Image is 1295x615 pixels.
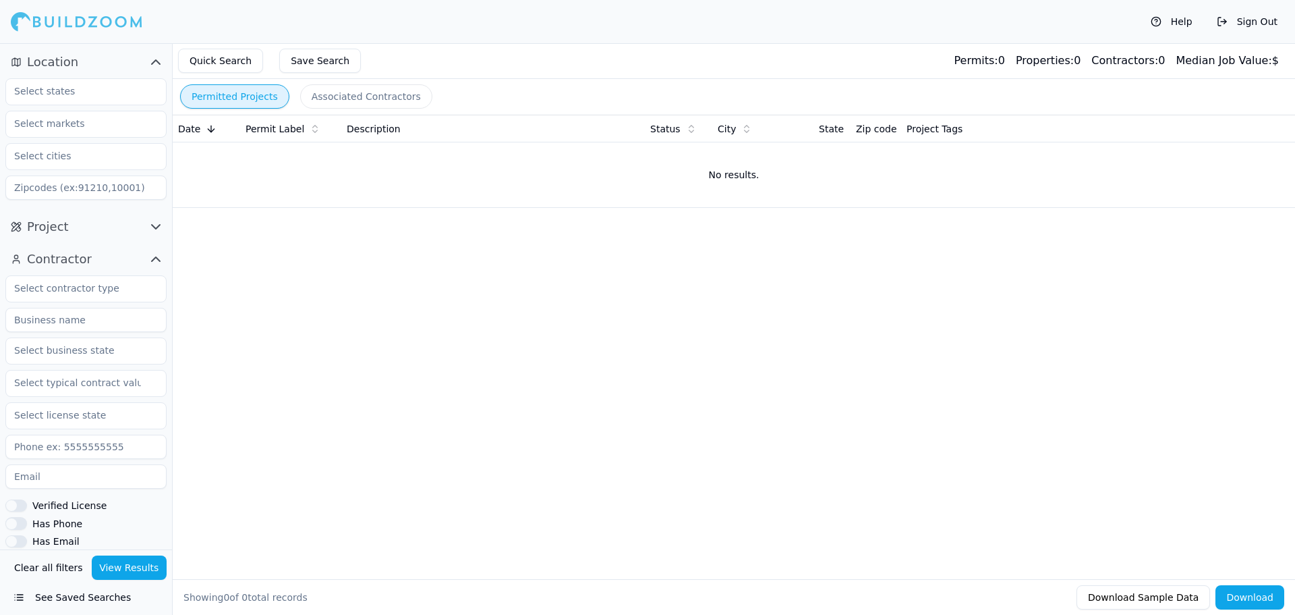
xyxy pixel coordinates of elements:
button: Quick Search [178,49,263,73]
div: Showing of total records [183,591,308,604]
input: Zipcodes (ex:91210,10001) [5,176,167,200]
input: Select cities [6,144,149,168]
span: Contractor [27,250,92,269]
input: Select business state [6,338,149,363]
button: View Results [92,556,167,580]
button: Download [1215,585,1284,610]
input: Business name [5,308,167,332]
button: Sign Out [1210,11,1284,32]
div: 0 [954,53,1004,69]
span: City [718,122,736,136]
span: Location [27,53,78,72]
button: Location [5,51,167,73]
span: Permit Label [246,122,304,136]
button: Download Sample Data [1076,585,1210,610]
span: Properties: [1016,54,1074,67]
span: Description [347,122,401,136]
input: Select contractor type [6,276,149,300]
button: Associated Contractors [300,84,432,109]
span: State [819,122,844,136]
input: Phone ex: 5555555555 [5,435,167,459]
span: Status [650,122,681,136]
span: Permits: [954,54,998,67]
div: 0 [1016,53,1081,69]
button: Permitted Projects [180,84,289,109]
span: Project [27,217,69,236]
label: Has Email [32,537,80,546]
button: Contractor [5,248,167,270]
span: Date [178,122,200,136]
td: No results. [173,142,1295,207]
button: See Saved Searches [5,585,167,610]
span: Project Tags [906,122,962,136]
span: Median Job Value: [1176,54,1271,67]
input: Email [5,464,167,489]
button: Help [1144,11,1199,32]
input: Select typical contract value [6,371,149,395]
label: Has Phone [32,519,82,529]
span: Contractors: [1091,54,1158,67]
input: Select license state [6,403,149,427]
span: 0 [241,592,248,603]
button: Clear all filters [11,556,86,580]
span: Zip code [856,122,897,136]
span: 0 [223,592,229,603]
div: $ [1176,53,1279,69]
div: 0 [1091,53,1165,69]
button: Project [5,216,167,238]
input: Select states [6,79,149,103]
input: Select markets [6,111,149,136]
button: Save Search [279,49,361,73]
label: Verified License [32,501,107,510]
